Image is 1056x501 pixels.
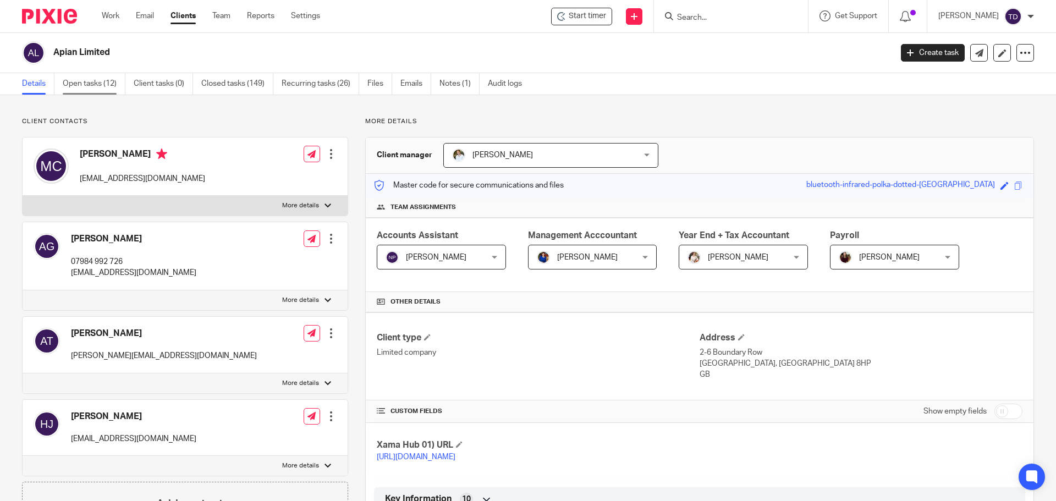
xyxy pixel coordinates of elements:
a: Audit logs [488,73,530,95]
h4: Xama Hub 01) URL [377,439,700,451]
a: [URL][DOMAIN_NAME] [377,453,455,461]
img: svg%3E [34,148,69,184]
p: More details [365,117,1034,126]
a: Create task [901,44,965,62]
a: Client tasks (0) [134,73,193,95]
a: Emails [400,73,431,95]
img: svg%3E [34,233,60,260]
img: sarah-royle.jpg [452,148,465,162]
a: Team [212,10,230,21]
img: svg%3E [34,411,60,437]
p: More details [282,461,319,470]
h4: [PERSON_NAME] [80,148,205,162]
a: Details [22,73,54,95]
p: More details [282,379,319,388]
p: 2-6 Boundary Row [700,347,1022,358]
a: Email [136,10,154,21]
p: [EMAIL_ADDRESS][DOMAIN_NAME] [71,433,196,444]
span: [PERSON_NAME] [557,254,618,261]
p: Limited company [377,347,700,358]
p: [PERSON_NAME][EMAIL_ADDRESS][DOMAIN_NAME] [71,350,257,361]
input: Search [676,13,775,23]
img: svg%3E [1004,8,1022,25]
h4: CUSTOM FIELDS [377,407,700,416]
p: Master code for secure communications and files [374,180,564,191]
a: Work [102,10,119,21]
span: Start timer [569,10,606,22]
span: Payroll [830,231,859,240]
p: [EMAIL_ADDRESS][DOMAIN_NAME] [80,173,205,184]
a: Settings [291,10,320,21]
p: 07984 992 726 [71,256,196,267]
img: svg%3E [386,251,399,264]
span: [PERSON_NAME] [859,254,920,261]
a: Files [367,73,392,95]
a: Recurring tasks (26) [282,73,359,95]
div: Apian Limited [551,8,612,25]
a: Closed tasks (149) [201,73,273,95]
p: Client contacts [22,117,348,126]
a: Reports [247,10,274,21]
h2: Apian Limited [53,47,718,58]
p: [GEOGRAPHIC_DATA], [GEOGRAPHIC_DATA] 8HP [700,358,1022,369]
p: GB [700,369,1022,380]
span: Get Support [835,12,877,20]
span: Other details [391,298,441,306]
i: Primary [156,148,167,159]
span: [PERSON_NAME] [406,254,466,261]
span: Year End + Tax Accountant [679,231,789,240]
h4: [PERSON_NAME] [71,328,257,339]
h4: [PERSON_NAME] [71,411,196,422]
a: Clients [170,10,196,21]
h4: [PERSON_NAME] [71,233,196,245]
span: [PERSON_NAME] [708,254,768,261]
p: More details [282,201,319,210]
span: Team assignments [391,203,456,212]
img: Pixie [22,9,77,24]
p: More details [282,296,319,305]
a: Notes (1) [439,73,480,95]
p: [PERSON_NAME] [938,10,999,21]
p: [EMAIL_ADDRESS][DOMAIN_NAME] [71,267,196,278]
img: Nicole.jpeg [537,251,550,264]
h4: Client type [377,332,700,344]
span: [PERSON_NAME] [472,151,533,159]
h3: Client manager [377,150,432,161]
img: MaxAcc_Sep21_ElliDeanPhoto_030.jpg [839,251,852,264]
img: svg%3E [34,328,60,354]
span: Accounts Assistant [377,231,458,240]
img: Kayleigh%20Henson.jpeg [687,251,701,264]
label: Show empty fields [923,406,987,417]
div: bluetooth-infrared-polka-dotted-[GEOGRAPHIC_DATA] [806,179,995,192]
a: Open tasks (12) [63,73,125,95]
h4: Address [700,332,1022,344]
img: svg%3E [22,41,45,64]
span: Management Acccountant [528,231,637,240]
